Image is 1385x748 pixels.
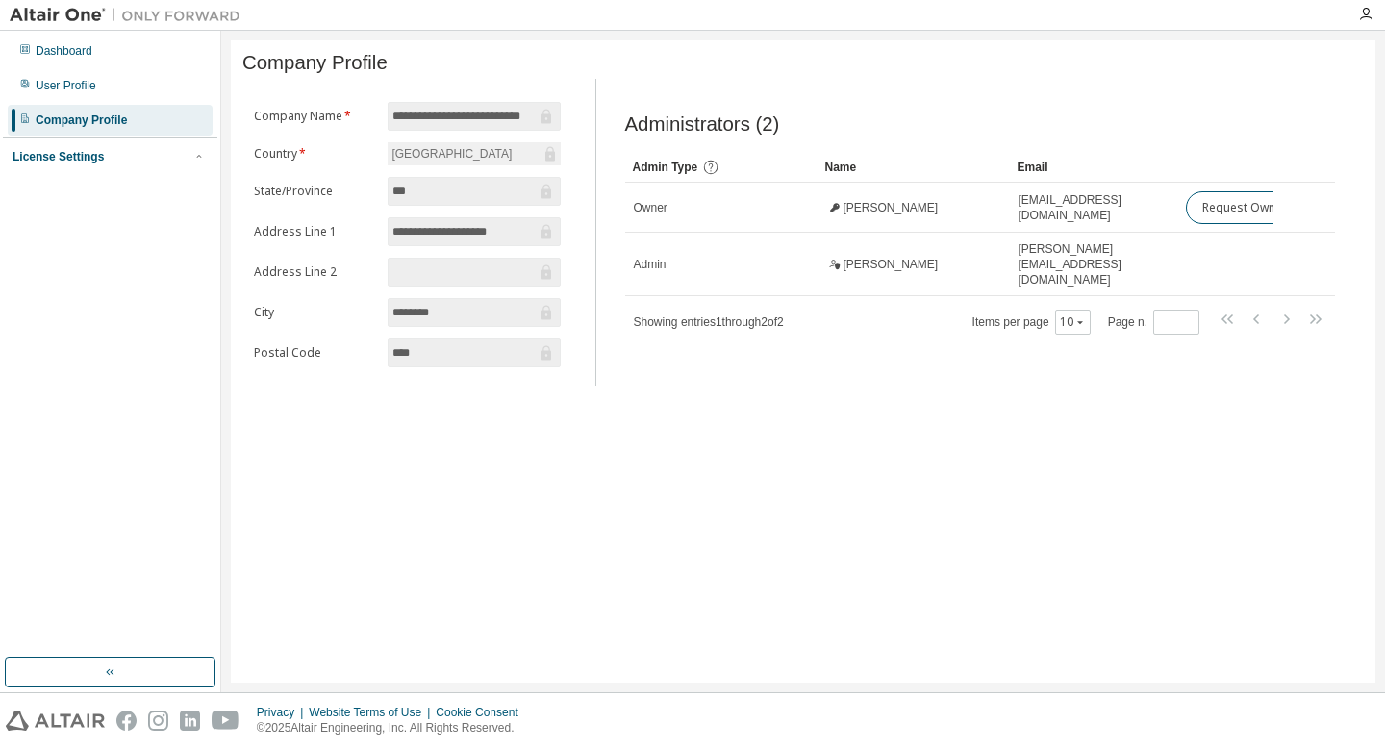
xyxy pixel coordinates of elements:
label: State/Province [254,184,376,199]
label: Address Line 1 [254,224,376,239]
img: altair_logo.svg [6,711,105,731]
img: linkedin.svg [180,711,200,731]
span: Administrators (2) [625,113,780,136]
div: [GEOGRAPHIC_DATA] [388,142,560,165]
span: [PERSON_NAME][EMAIL_ADDRESS][DOMAIN_NAME] [1019,241,1170,287]
label: Company Name [254,109,376,124]
div: Name [825,152,1002,183]
p: © 2025 Altair Engineering, Inc. All Rights Reserved. [257,720,530,736]
div: Privacy [257,705,309,720]
span: Owner [634,200,667,215]
div: User Profile [36,78,96,93]
span: Items per page [972,310,1091,335]
div: Dashboard [36,43,92,59]
span: Page n. [1108,310,1199,335]
button: 10 [1060,314,1086,330]
label: Address Line 2 [254,264,376,280]
div: Company Profile [36,112,127,128]
div: Cookie Consent [436,705,529,720]
span: [PERSON_NAME] [844,257,939,272]
span: Admin Type [633,161,698,174]
label: Postal Code [254,345,376,361]
span: [PERSON_NAME] [844,200,939,215]
img: facebook.svg [116,711,137,731]
span: Admin [634,257,667,272]
span: [EMAIL_ADDRESS][DOMAIN_NAME] [1019,192,1170,223]
img: Altair One [10,6,250,25]
button: Request Owner Change [1186,191,1348,224]
img: instagram.svg [148,711,168,731]
label: City [254,305,376,320]
span: Showing entries 1 through 2 of 2 [634,315,784,329]
div: Email [1018,152,1171,183]
div: [GEOGRAPHIC_DATA] [389,143,515,164]
label: Country [254,146,376,162]
div: License Settings [13,149,104,164]
span: Company Profile [242,52,388,74]
div: Website Terms of Use [309,705,436,720]
img: youtube.svg [212,711,239,731]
